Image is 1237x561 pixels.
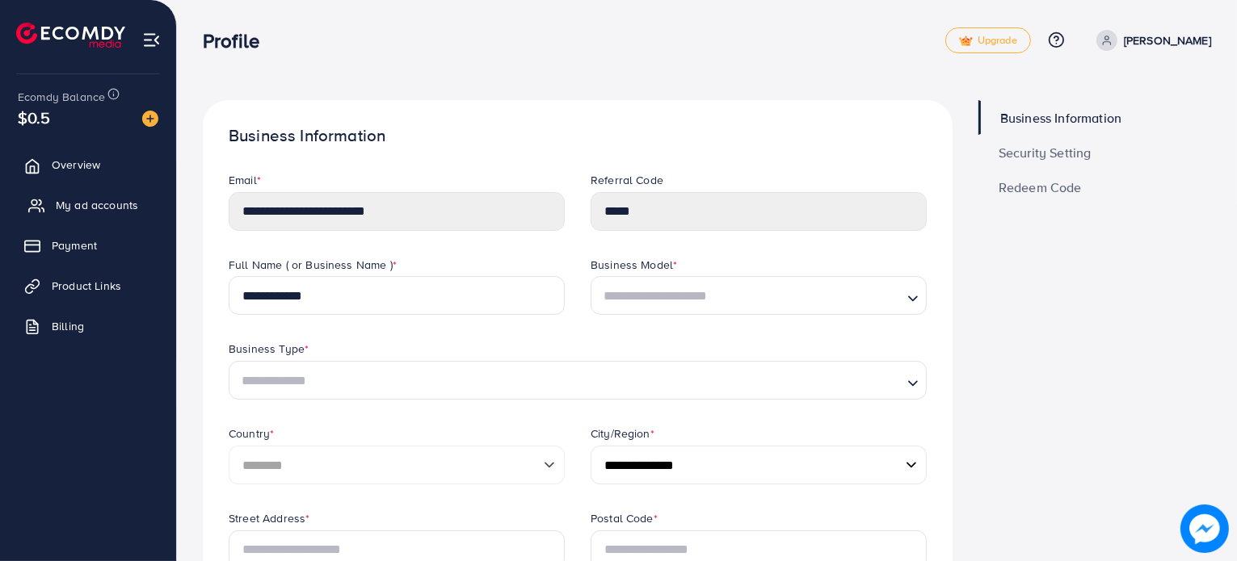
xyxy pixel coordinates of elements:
label: Street Address [229,510,309,526]
p: [PERSON_NAME] [1124,31,1211,50]
span: Ecomdy Balance [18,89,105,105]
img: tick [959,36,973,47]
label: Postal Code [591,510,658,526]
span: Security Setting [999,146,1092,159]
span: Payment [52,237,97,253]
span: Product Links [52,278,121,294]
span: My ad accounts [56,197,138,213]
img: image [142,111,158,127]
a: Payment [12,229,164,262]
label: Business Model [591,257,677,273]
a: tickUpgrade [945,27,1031,53]
span: $0.5 [18,106,51,129]
label: Country [229,425,274,442]
input: Search for option [598,284,901,309]
img: image [1180,504,1229,553]
label: Business Type [229,341,309,357]
div: Search for option [591,276,927,315]
div: Search for option [229,361,927,400]
span: Redeem Code [999,181,1082,194]
label: City/Region [591,425,654,442]
span: Overview [52,157,100,173]
label: Full Name ( or Business Name ) [229,257,397,273]
img: logo [16,23,125,48]
input: Search for option [236,369,901,394]
span: Business Information [1000,111,1121,124]
h3: Profile [203,29,272,52]
label: Email [229,172,261,188]
a: Overview [12,149,164,181]
a: Billing [12,310,164,342]
img: menu [142,31,161,49]
a: My ad accounts [12,189,164,221]
span: Upgrade [959,35,1017,47]
h1: Business Information [229,126,927,146]
span: Billing [52,318,84,334]
label: Referral Code [591,172,663,188]
a: Product Links [12,270,164,302]
a: [PERSON_NAME] [1090,30,1211,51]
